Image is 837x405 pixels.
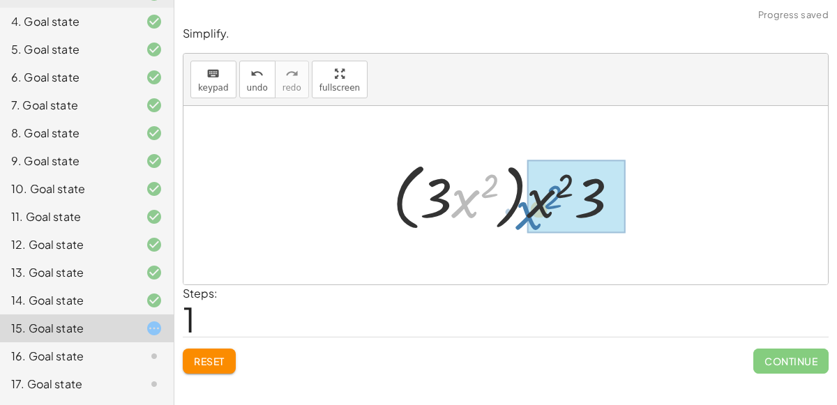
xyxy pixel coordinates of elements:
[11,97,123,114] div: 7. Goal state
[275,61,309,98] button: redoredo
[146,264,163,281] i: Task finished and correct.
[146,41,163,58] i: Task finished and correct.
[206,66,220,82] i: keyboard
[190,61,236,98] button: keyboardkeypad
[11,125,123,142] div: 8. Goal state
[146,13,163,30] i: Task finished and correct.
[11,320,123,337] div: 15. Goal state
[146,125,163,142] i: Task finished and correct.
[183,298,195,340] span: 1
[146,97,163,114] i: Task finished and correct.
[146,208,163,225] i: Task finished and correct.
[11,13,123,30] div: 4. Goal state
[11,153,123,169] div: 9. Goal state
[194,355,225,367] span: Reset
[146,292,163,309] i: Task finished and correct.
[183,286,218,300] label: Steps:
[146,320,163,337] i: Task started.
[146,153,163,169] i: Task finished and correct.
[11,292,123,309] div: 14. Goal state
[198,83,229,93] span: keypad
[312,61,368,98] button: fullscreen
[146,376,163,392] i: Task not started.
[11,236,123,253] div: 12. Goal state
[11,376,123,392] div: 17. Goal state
[250,66,264,82] i: undo
[11,69,123,86] div: 6. Goal state
[146,348,163,365] i: Task not started.
[282,83,301,93] span: redo
[183,349,236,374] button: Reset
[146,181,163,197] i: Task finished and correct.
[183,26,829,42] p: Simplify.
[11,208,123,225] div: 11. Goal state
[11,41,123,58] div: 5. Goal state
[146,69,163,86] i: Task finished and correct.
[239,61,276,98] button: undoundo
[285,66,299,82] i: redo
[11,348,123,365] div: 16. Goal state
[319,83,360,93] span: fullscreen
[146,236,163,253] i: Task finished and correct.
[247,83,268,93] span: undo
[11,264,123,281] div: 13. Goal state
[11,181,123,197] div: 10. Goal state
[758,8,829,22] span: Progress saved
